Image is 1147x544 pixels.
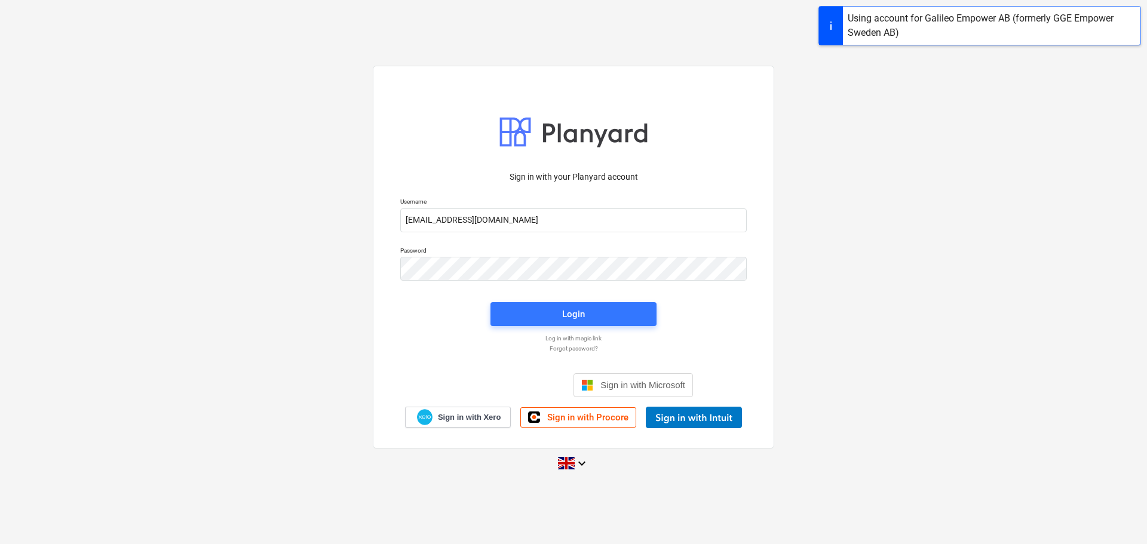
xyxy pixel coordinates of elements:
[562,306,585,322] div: Login
[600,380,685,390] span: Sign in with Microsoft
[575,456,589,471] i: keyboard_arrow_down
[490,302,657,326] button: Login
[400,247,747,257] p: Password
[400,208,747,232] input: Username
[400,198,747,208] p: Username
[394,345,753,352] a: Forgot password?
[520,407,636,428] a: Sign in with Procore
[405,407,511,428] a: Sign in with Xero
[448,372,570,398] iframe: Sign in with Google Button
[394,334,753,342] a: Log in with magic link
[417,409,433,425] img: Xero logo
[848,11,1136,40] div: Using account for Galileo Empower AB (formerly GGE Empower Sweden AB)
[438,412,501,423] span: Sign in with Xero
[400,171,747,183] p: Sign in with your Planyard account
[581,379,593,391] img: Microsoft logo
[547,412,628,423] span: Sign in with Procore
